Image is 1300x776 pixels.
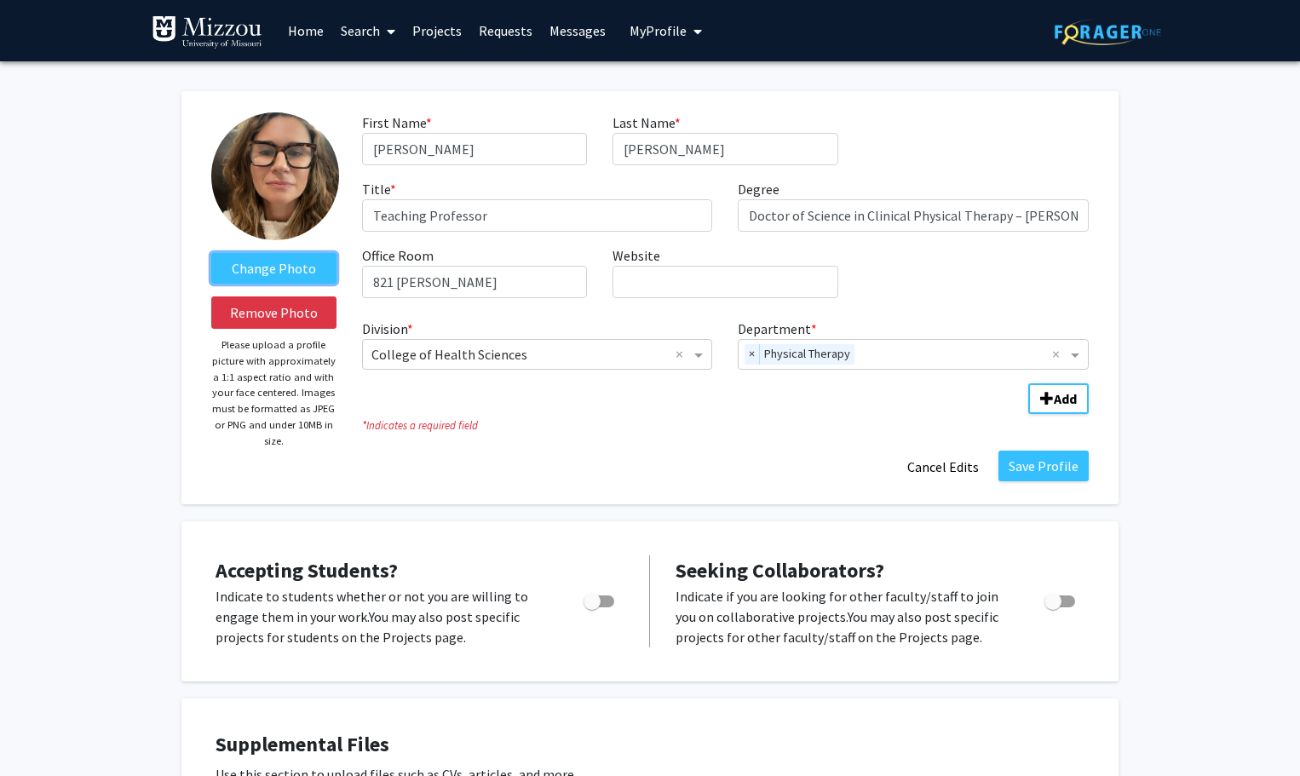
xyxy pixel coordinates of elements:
[362,245,434,266] label: Office Room
[332,1,404,60] a: Search
[470,1,541,60] a: Requests
[211,253,337,284] label: ChangeProfile Picture
[613,245,660,266] label: Website
[613,112,681,133] label: Last Name
[362,417,1089,434] i: Indicates a required field
[738,339,1089,370] ng-select: Department
[1055,19,1161,45] img: ForagerOne Logo
[1052,344,1067,365] span: Clear all
[216,586,551,647] p: Indicate to students whether or not you are willing to engage them in your work. You may also pos...
[676,586,1012,647] p: Indicate if you are looking for other faculty/staff to join you on collaborative projects. You ma...
[404,1,470,60] a: Projects
[725,319,1102,370] div: Department
[676,557,884,583] span: Seeking Collaborators?
[211,296,337,329] button: Remove Photo
[896,451,990,483] button: Cancel Edits
[211,337,337,449] p: Please upload a profile picture with approximately a 1:1 aspect ratio and with your face centered...
[745,344,760,365] span: ×
[1028,383,1089,414] button: Add Division/Department
[13,699,72,763] iframe: Chat
[362,112,432,133] label: First Name
[676,344,690,365] span: Clear all
[152,15,262,49] img: University of Missouri Logo
[349,319,726,370] div: Division
[211,112,339,240] img: Profile Picture
[216,557,398,583] span: Accepting Students?
[760,344,854,365] span: Physical Therapy
[541,1,614,60] a: Messages
[630,22,687,39] span: My Profile
[1054,390,1077,407] b: Add
[362,339,713,370] ng-select: Division
[1038,586,1084,612] div: Toggle
[362,179,396,199] label: Title
[577,586,624,612] div: Toggle
[279,1,332,60] a: Home
[998,451,1089,481] button: Save Profile
[738,179,779,199] label: Degree
[216,733,1084,757] h4: Supplemental Files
